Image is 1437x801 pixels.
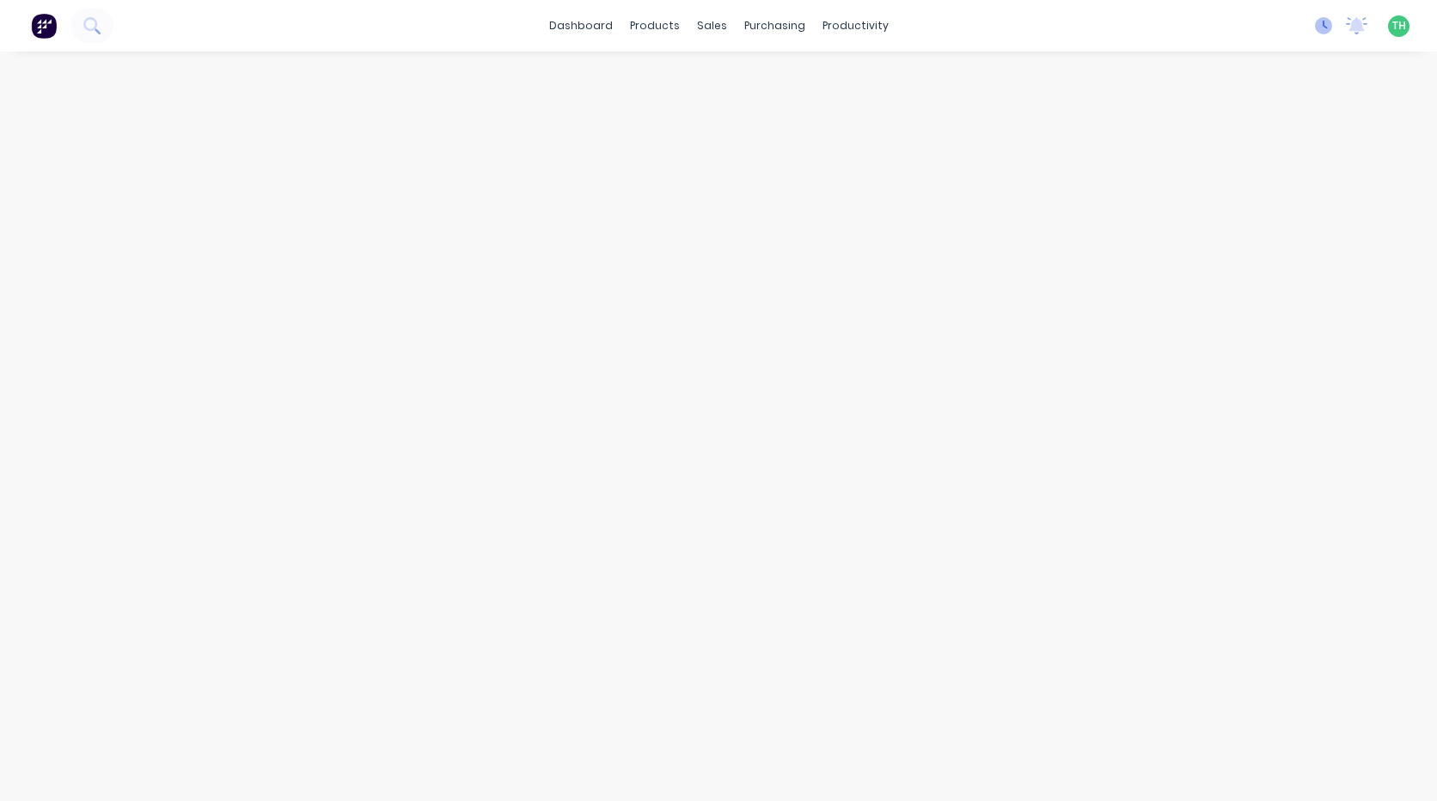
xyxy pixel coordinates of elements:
div: purchasing [736,13,814,39]
span: TH [1392,18,1406,34]
div: sales [688,13,736,39]
img: Factory [31,13,57,39]
div: products [621,13,688,39]
div: productivity [814,13,897,39]
a: dashboard [541,13,621,39]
